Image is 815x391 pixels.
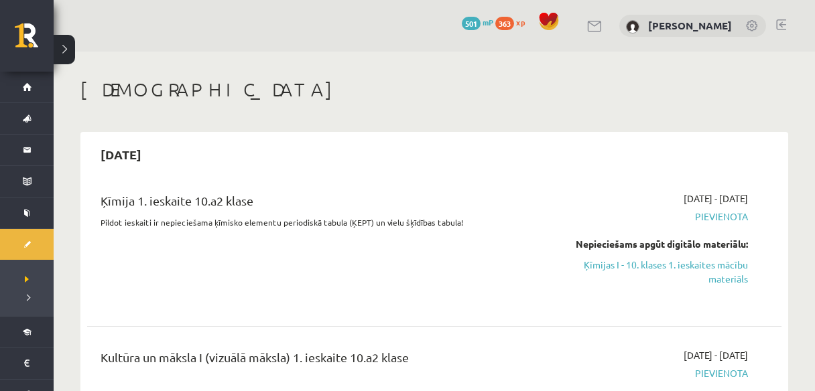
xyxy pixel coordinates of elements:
h1: [DEMOGRAPHIC_DATA] [80,78,788,101]
p: Pildot ieskaiti ir nepieciešama ķīmisko elementu periodiskā tabula (ĶEPT) un vielu šķīdības tabula! [101,216,525,228]
a: Ķīmijas I - 10. klases 1. ieskaites mācību materiāls [546,258,748,286]
span: 501 [462,17,481,30]
a: Rīgas 1. Tālmācības vidusskola [15,23,54,57]
div: Nepieciešams apgūt digitālo materiālu: [546,237,748,251]
span: Pievienota [546,366,748,380]
div: Ķīmija 1. ieskaite 10.a2 klase [101,191,525,216]
span: mP [483,17,493,27]
a: 501 mP [462,17,493,27]
a: [PERSON_NAME] [648,19,732,32]
a: 363 xp [495,17,531,27]
h2: [DATE] [87,139,155,170]
span: xp [516,17,525,27]
span: [DATE] - [DATE] [684,348,748,362]
span: [DATE] - [DATE] [684,191,748,206]
span: Pievienota [546,210,748,224]
div: Kultūra un māksla I (vizuālā māksla) 1. ieskaite 10.a2 klase [101,348,525,373]
img: Marta Šarķe [626,20,639,33]
span: 363 [495,17,514,30]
